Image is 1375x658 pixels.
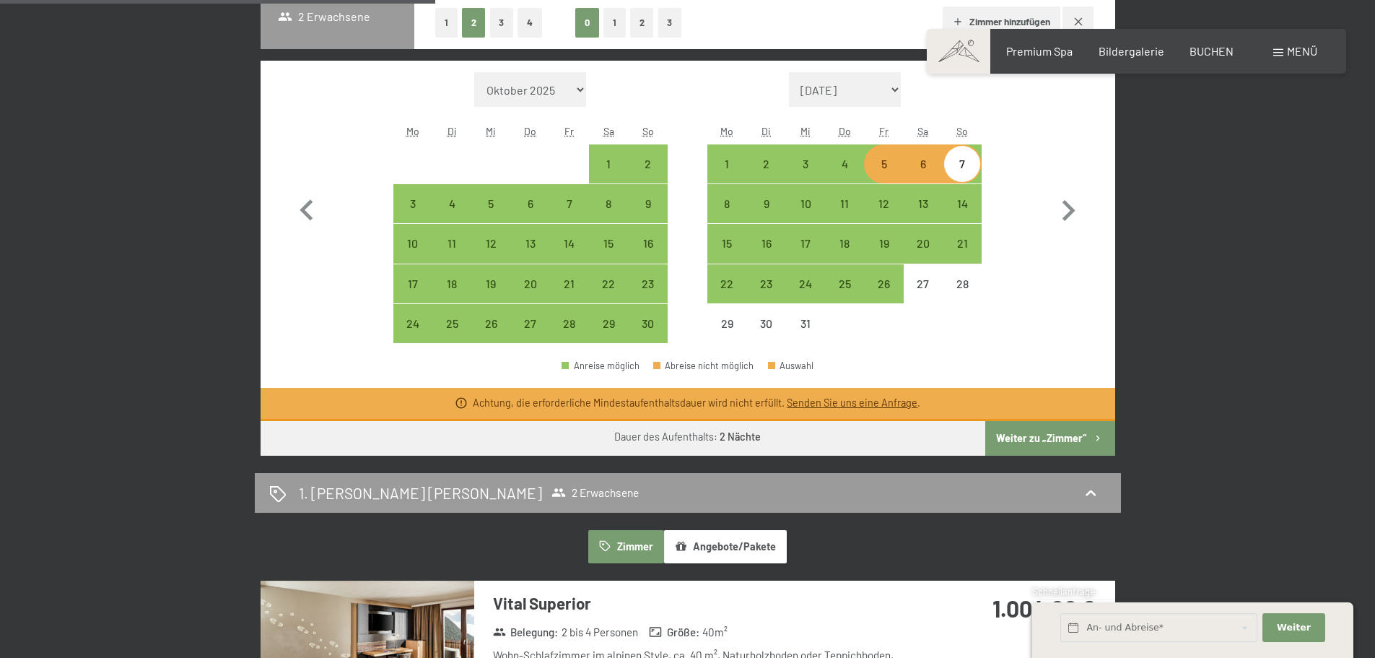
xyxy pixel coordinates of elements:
div: 3 [395,198,431,234]
button: 1 [435,8,458,38]
div: Anreise möglich [825,144,864,183]
div: Anreise möglich [628,224,667,263]
div: 2 [748,158,785,194]
a: Bildergalerie [1099,44,1164,58]
div: 11 [826,198,863,234]
button: Weiter zu „Zimmer“ [985,421,1114,456]
button: Vorheriger Monat [286,72,328,344]
div: Sat Nov 08 2025 [589,184,628,223]
abbr: Dienstag [761,125,771,137]
abbr: Mittwoch [486,125,496,137]
div: Sat Nov 29 2025 [589,304,628,343]
div: Sun Nov 02 2025 [628,144,667,183]
div: Sun Nov 23 2025 [628,264,667,303]
div: 5 [473,198,509,234]
div: Anreise möglich [628,144,667,183]
div: 13 [905,198,941,234]
div: 1 [590,158,627,194]
div: Wed Dec 03 2025 [786,144,825,183]
div: 2 [629,158,665,194]
div: Thu Nov 20 2025 [511,264,550,303]
div: Anreise möglich [589,264,628,303]
div: Anreise möglich [864,264,903,303]
div: 9 [629,198,665,234]
div: Anreise möglich [786,184,825,223]
div: 7 [944,158,980,194]
div: Tue Dec 02 2025 [747,144,786,183]
div: Fri Dec 19 2025 [864,224,903,263]
div: 19 [865,238,902,274]
div: 8 [709,198,745,234]
strong: Belegung : [493,625,559,640]
button: 2 [630,8,654,38]
div: Wed Dec 31 2025 [786,304,825,343]
div: Auswahl [768,361,814,371]
div: Anreise möglich [747,184,786,223]
div: 27 [905,278,941,314]
div: 3 [787,158,824,194]
div: 24 [787,278,824,314]
div: Anreise möglich [432,184,471,223]
div: 6 [905,158,941,194]
abbr: Freitag [564,125,574,137]
abbr: Donnerstag [524,125,536,137]
div: Wed Nov 05 2025 [471,184,510,223]
div: Anreise möglich [393,264,432,303]
div: Sun Nov 09 2025 [628,184,667,223]
div: Mon Dec 01 2025 [707,144,746,183]
div: Anreise nicht möglich [786,304,825,343]
div: 6 [512,198,549,234]
div: 10 [787,198,824,234]
div: 14 [944,198,980,234]
div: Anreise möglich [511,264,550,303]
div: Wed Nov 19 2025 [471,264,510,303]
div: Anreise möglich [432,264,471,303]
div: 20 [905,238,941,274]
div: Anreise möglich [786,144,825,183]
div: Sat Nov 01 2025 [589,144,628,183]
div: Wed Nov 12 2025 [471,224,510,263]
div: Sun Dec 28 2025 [943,264,982,303]
div: 21 [944,238,980,274]
div: 11 [434,238,470,274]
div: Sat Dec 06 2025 [904,144,943,183]
div: Thu Nov 06 2025 [511,184,550,223]
div: Anreise möglich [747,224,786,263]
div: Anreise möglich [864,144,903,183]
div: Tue Nov 11 2025 [432,224,471,263]
div: 13 [512,238,549,274]
div: Anreise nicht möglich [943,264,982,303]
div: Anreise möglich [432,304,471,343]
div: Sun Dec 07 2025 [943,144,982,183]
div: Thu Nov 27 2025 [511,304,550,343]
div: Achtung, die erforderliche Mindestaufenthaltsdauer wird nicht erfüllt. . [473,396,920,410]
span: 2 Erwachsene [551,485,639,500]
div: 26 [865,278,902,314]
abbr: Dienstag [448,125,457,137]
a: BUCHEN [1190,44,1234,58]
div: Anreise möglich [550,304,589,343]
button: 4 [518,8,542,38]
div: Anreise möglich [432,224,471,263]
div: Anreise möglich [904,224,943,263]
button: 3 [658,8,682,38]
div: 24 [395,318,431,354]
div: Anreise möglich [628,304,667,343]
div: Tue Nov 25 2025 [432,304,471,343]
div: 22 [709,278,745,314]
div: Tue Dec 09 2025 [747,184,786,223]
div: Anreise möglich [825,224,864,263]
div: Anreise möglich [471,264,510,303]
abbr: Sonntag [956,125,968,137]
div: Wed Dec 17 2025 [786,224,825,263]
button: Zimmer entfernen [1062,7,1094,38]
div: Anreise möglich [747,264,786,303]
button: Angebote/Pakete [664,530,787,563]
div: Mon Nov 10 2025 [393,224,432,263]
b: 2 Nächte [720,430,761,443]
div: Fri Nov 21 2025 [550,264,589,303]
div: 30 [629,318,665,354]
div: 12 [473,238,509,274]
span: Schnellanfrage [1032,586,1095,597]
div: Thu Dec 11 2025 [825,184,864,223]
